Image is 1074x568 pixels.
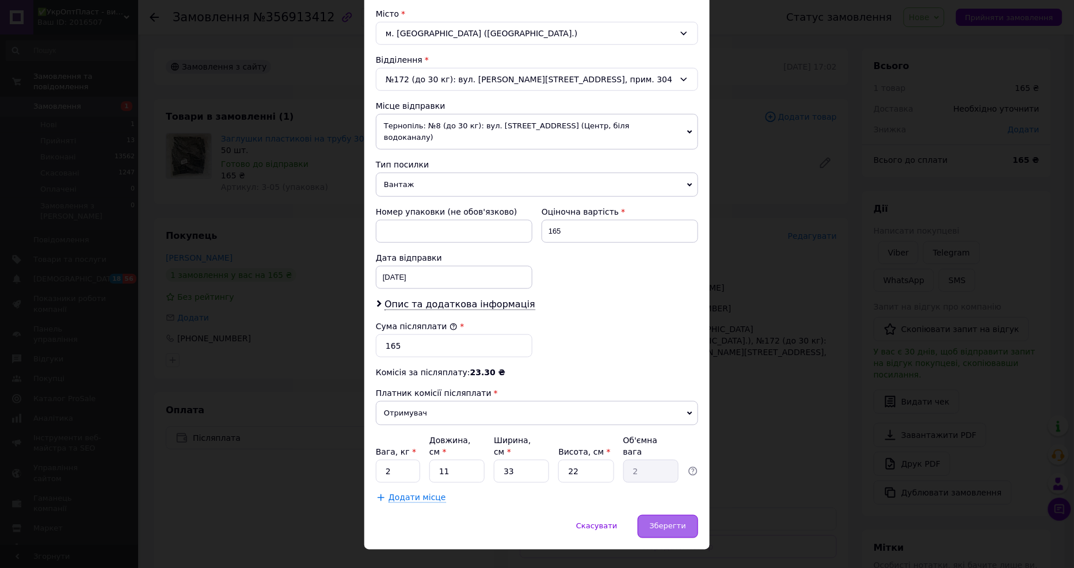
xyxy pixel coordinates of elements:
[376,68,698,91] div: №172 (до 30 кг): вул. [PERSON_NAME][STREET_ADDRESS], прим. 304
[376,54,698,66] div: Відділення
[376,252,532,264] div: Дата відправки
[558,447,610,456] label: Висота, см
[376,388,492,398] span: Платник комісії післяплати
[376,22,698,45] div: м. [GEOGRAPHIC_DATA] ([GEOGRAPHIC_DATA].)
[429,436,471,456] label: Довжина, см
[376,206,532,218] div: Номер упаковки (не обов'язково)
[470,368,505,377] span: 23.30 ₴
[494,436,531,456] label: Ширина, см
[542,206,698,218] div: Оціночна вартість
[376,322,458,331] label: Сума післяплати
[376,173,698,197] span: Вантаж
[376,101,445,110] span: Місце відправки
[376,401,698,425] span: Отримувач
[623,434,679,458] div: Об'ємна вага
[376,367,698,378] div: Комісія за післяплату:
[376,8,698,20] div: Місто
[384,299,535,310] span: Опис та додаткова інформація
[576,522,617,531] span: Скасувати
[376,447,416,456] label: Вага, кг
[389,493,446,503] span: Додати місце
[376,160,429,169] span: Тип посилки
[650,522,686,531] span: Зберегти
[376,114,698,150] span: Тернопіль: №8 (до 30 кг): вул. [STREET_ADDRESS] (Центр, біля водоканалу)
